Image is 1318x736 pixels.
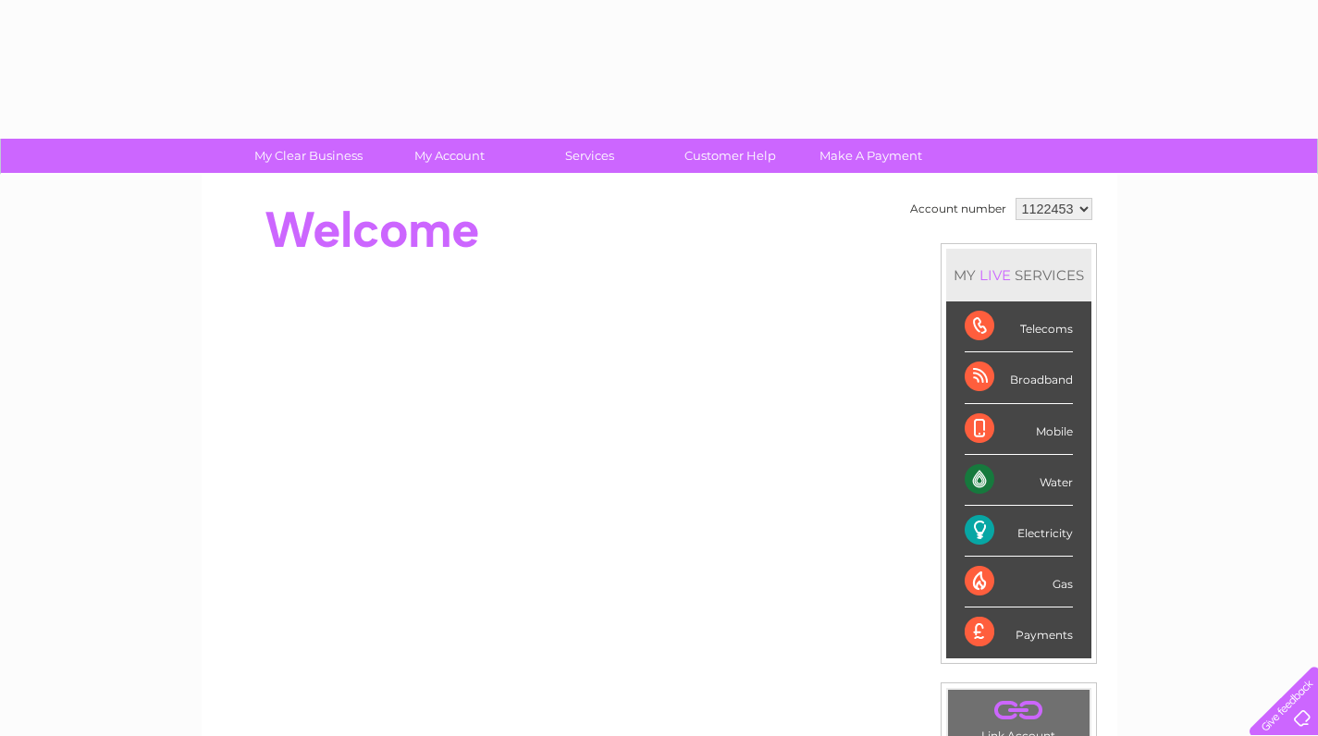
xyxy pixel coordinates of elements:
[965,352,1073,403] div: Broadband
[965,301,1073,352] div: Telecoms
[513,139,666,173] a: Services
[373,139,525,173] a: My Account
[965,557,1073,607] div: Gas
[654,139,807,173] a: Customer Help
[794,139,947,173] a: Make A Payment
[946,249,1091,301] div: MY SERVICES
[953,694,1085,727] a: .
[965,506,1073,557] div: Electricity
[976,266,1015,284] div: LIVE
[965,607,1073,657] div: Payments
[905,193,1011,225] td: Account number
[965,404,1073,455] div: Mobile
[965,455,1073,506] div: Water
[232,139,385,173] a: My Clear Business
